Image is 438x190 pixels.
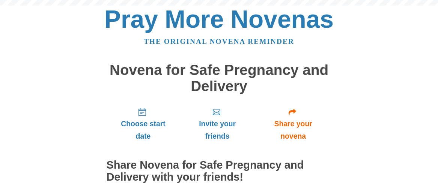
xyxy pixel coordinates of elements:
[187,118,247,142] span: Invite your friends
[255,102,332,146] a: Share your novena
[107,159,332,183] h2: Share Novena for Safe Pregnancy and Delivery with your friends!
[104,5,334,33] a: Pray More Novenas
[114,118,173,142] span: Choose start date
[180,102,254,146] a: Invite your friends
[107,62,332,94] h1: Novena for Safe Pregnancy and Delivery
[144,37,294,45] a: The original novena reminder
[262,118,324,142] span: Share your novena
[107,102,180,146] a: Choose start date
